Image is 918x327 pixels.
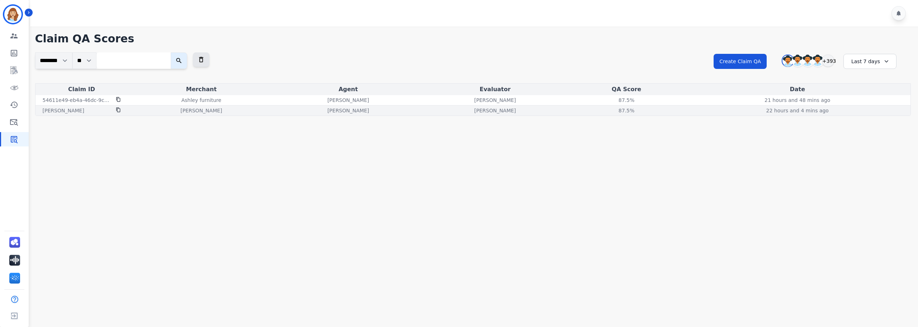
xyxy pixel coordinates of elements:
p: [PERSON_NAME] [327,107,369,114]
h1: Claim QA Scores [35,32,911,45]
img: Bordered avatar [4,6,22,23]
div: Evaluator [423,85,567,94]
p: [PERSON_NAME] [474,107,516,114]
div: +393 [822,55,834,67]
div: 87.5% [610,107,643,114]
p: 54611e49-eb4a-46dc-9c6b-3342115a6d4e [43,97,112,104]
p: 22 hours and 4 mins ago [766,107,829,114]
button: Create Claim QA [714,54,767,69]
div: Claim ID [37,85,127,94]
p: 21 hours and 48 mins ago [765,97,830,104]
div: Last 7 days [843,54,896,69]
div: Agent [276,85,420,94]
p: [PERSON_NAME] [327,97,369,104]
p: Ashley furniture [181,97,221,104]
div: Date [686,85,909,94]
div: 87.5% [610,97,643,104]
p: [PERSON_NAME] [474,97,516,104]
p: [PERSON_NAME] [43,107,84,114]
div: QA Score [570,85,683,94]
div: Merchant [129,85,274,94]
p: [PERSON_NAME] [180,107,222,114]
